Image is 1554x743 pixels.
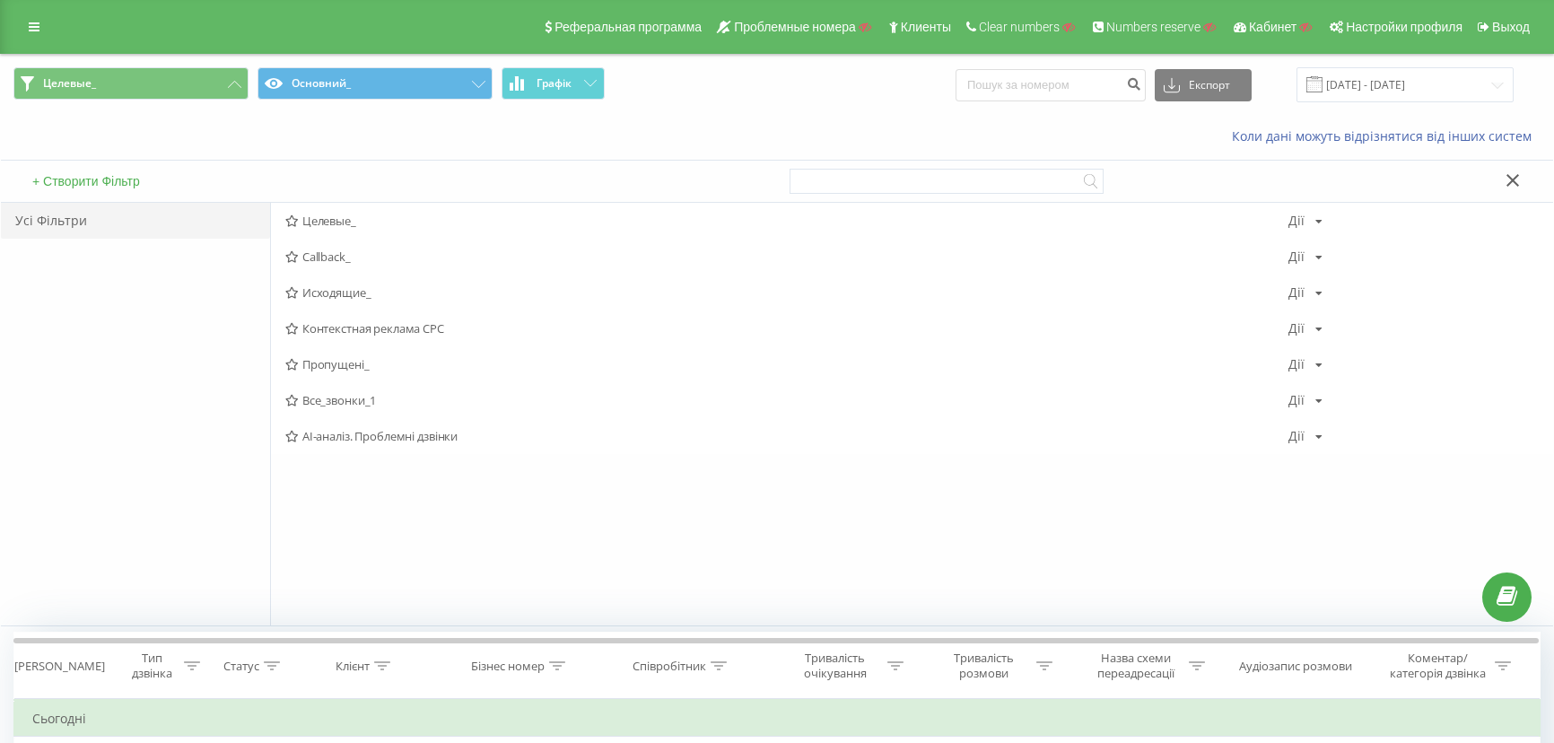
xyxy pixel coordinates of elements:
span: Исходящие_ [285,286,1288,299]
div: Співробітник [633,659,706,674]
div: Аудіозапис розмови [1239,659,1352,674]
span: Целевые_ [43,76,96,91]
td: Сьогодні [14,701,1541,737]
div: Дії [1288,394,1305,406]
span: Клиенты [901,20,951,34]
span: Кабинет [1249,20,1296,34]
span: Выход [1492,20,1530,34]
button: Целевые_ [13,67,249,100]
span: Контекстная реклама CPC [285,322,1288,335]
div: Бізнес номер [471,659,545,674]
div: Тип дзвінка [126,651,179,681]
span: Графік [537,77,572,90]
span: AI-аналіз. Проблемні дзвінки [285,430,1288,442]
div: Тривалість очікування [787,651,883,681]
div: Статус [223,659,259,674]
button: Експорт [1155,69,1252,101]
button: Закрити [1500,172,1526,191]
div: Дії [1288,214,1305,227]
span: Clear numbers [979,20,1060,34]
span: Целевые_ [285,214,1288,227]
input: Пошук за номером [956,69,1146,101]
span: Callback_ [285,250,1288,263]
div: Дії [1288,358,1305,371]
a: Коли дані можуть відрізнятися вiд інших систем [1232,127,1541,144]
button: + Створити Фільтр [27,173,145,189]
div: Дії [1288,322,1305,335]
div: Коментар/категорія дзвінка [1385,651,1490,681]
div: Дії [1288,250,1305,263]
div: Назва схеми переадресації [1088,651,1184,681]
div: Дії [1288,430,1305,442]
div: Дії [1288,286,1305,299]
div: [PERSON_NAME] [14,659,105,674]
span: Проблемные номера [734,20,856,34]
div: Тривалість розмови [936,651,1032,681]
div: Клієнт [336,659,370,674]
div: Усі Фільтри [1,203,270,239]
span: Все_звонки_1 [285,394,1288,406]
button: Основний_ [258,67,493,100]
span: Реферальная программа [554,20,702,34]
button: Графік [502,67,605,100]
span: Настройки профиля [1346,20,1462,34]
span: Пропущені_ [285,358,1288,371]
span: Numbers reserve [1106,20,1200,34]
